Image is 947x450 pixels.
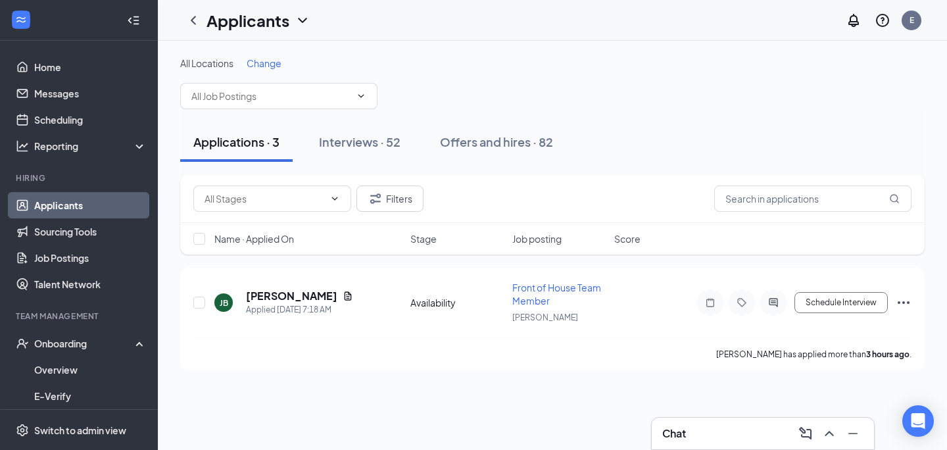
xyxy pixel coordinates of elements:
span: All Locations [180,57,233,69]
div: Onboarding [34,337,135,350]
svg: Tag [734,297,750,308]
button: Filter Filters [356,186,424,212]
button: ComposeMessage [795,423,816,444]
svg: ChevronDown [295,12,310,28]
svg: MagnifyingGlass [889,193,900,204]
svg: ChevronDown [356,91,366,101]
a: Home [34,54,147,80]
h1: Applicants [206,9,289,32]
h3: Chat [662,426,686,441]
a: Sourcing Tools [34,218,147,245]
div: Reporting [34,139,147,153]
div: E [910,14,914,26]
input: All Stages [205,191,324,206]
div: Team Management [16,311,144,322]
div: Offers and hires · 82 [440,134,553,150]
a: Messages [34,80,147,107]
svg: Settings [16,424,29,437]
h5: [PERSON_NAME] [246,289,337,303]
svg: ChevronLeft [185,12,201,28]
div: Open Intercom Messenger [902,405,934,437]
svg: ChevronUp [821,426,837,441]
svg: ComposeMessage [798,426,813,441]
div: Switch to admin view [34,424,126,437]
span: Score [614,232,641,245]
svg: UserCheck [16,337,29,350]
button: Schedule Interview [794,292,888,313]
svg: WorkstreamLogo [14,13,28,26]
p: [PERSON_NAME] has applied more than . [716,349,911,360]
button: Minimize [842,423,863,444]
a: Job Postings [34,245,147,271]
svg: Ellipses [896,295,911,311]
svg: Note [702,297,718,308]
svg: ChevronDown [329,193,340,204]
button: ChevronUp [819,423,840,444]
div: JB [220,297,228,309]
svg: Collapse [127,14,140,27]
div: Availability [410,296,504,309]
input: All Job Postings [191,89,351,103]
a: Scheduling [34,107,147,133]
svg: Notifications [846,12,862,28]
a: Overview [34,357,147,383]
span: Name · Applied On [214,232,294,245]
svg: QuestionInfo [875,12,890,28]
div: Applied [DATE] 7:18 AM [246,303,353,316]
b: 3 hours ago [866,349,910,359]
svg: Minimize [845,426,861,441]
div: Hiring [16,172,144,184]
svg: Document [343,291,353,301]
span: Job posting [512,232,562,245]
a: Talent Network [34,271,147,297]
div: Interviews · 52 [319,134,401,150]
svg: ActiveChat [765,297,781,308]
span: Front of House Team Member [512,282,601,307]
input: Search in applications [714,186,911,212]
span: [PERSON_NAME] [512,312,578,322]
span: Stage [410,232,437,245]
svg: Analysis [16,139,29,153]
span: Change [247,57,281,69]
div: Applications · 3 [193,134,279,150]
a: Applicants [34,192,147,218]
svg: Filter [368,191,383,207]
a: E-Verify [34,383,147,409]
